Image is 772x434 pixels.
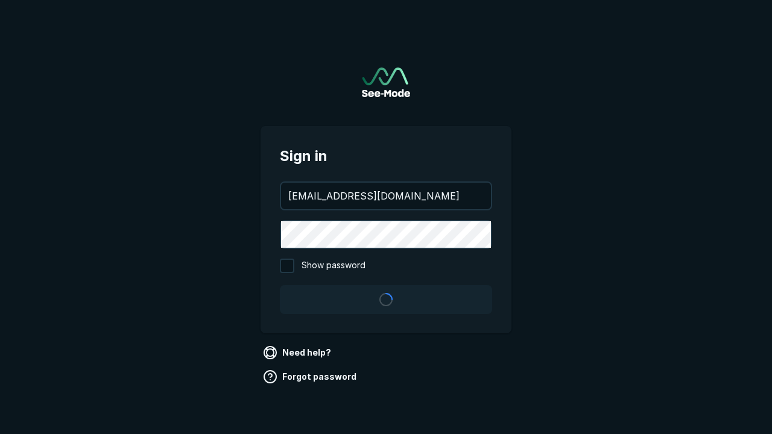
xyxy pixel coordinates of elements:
a: Go to sign in [362,68,410,97]
span: Sign in [280,145,492,167]
a: Need help? [261,343,336,362]
a: Forgot password [261,367,361,386]
span: Show password [302,259,365,273]
img: See-Mode Logo [362,68,410,97]
input: your@email.com [281,183,491,209]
